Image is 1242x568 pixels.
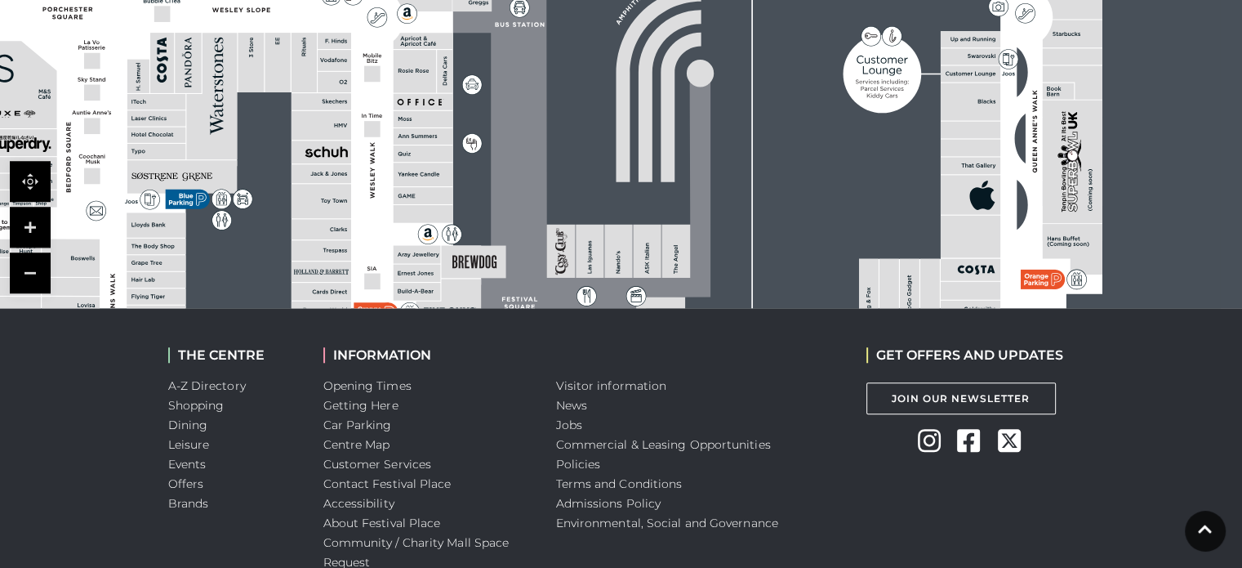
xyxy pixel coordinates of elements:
a: Contact Festival Place [323,476,452,491]
a: Visitor information [556,378,667,393]
h2: GET OFFERS AND UPDATES [866,347,1063,363]
h2: INFORMATION [323,347,532,363]
a: Offers [168,476,204,491]
a: Terms and Conditions [556,476,683,491]
a: Join Our Newsletter [866,382,1056,414]
a: A-Z Directory [168,378,246,393]
a: Admissions Policy [556,496,661,511]
a: Leisure [168,437,210,452]
a: Getting Here [323,398,398,413]
h2: THE CENTRE [168,347,299,363]
a: News [556,398,587,413]
a: Opening Times [323,378,412,393]
a: Commercial & Leasing Opportunities [556,437,771,452]
a: Brands [168,496,209,511]
a: About Festival Place [323,516,441,530]
a: Shopping [168,398,225,413]
a: Jobs [556,418,582,432]
a: Accessibility [323,496,394,511]
a: Environmental, Social and Governance [556,516,778,530]
a: Car Parking [323,418,392,432]
a: Dining [168,418,208,432]
a: Centre Map [323,437,390,452]
a: Policies [556,457,601,472]
a: Customer Services [323,457,432,472]
a: Events [168,457,207,472]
